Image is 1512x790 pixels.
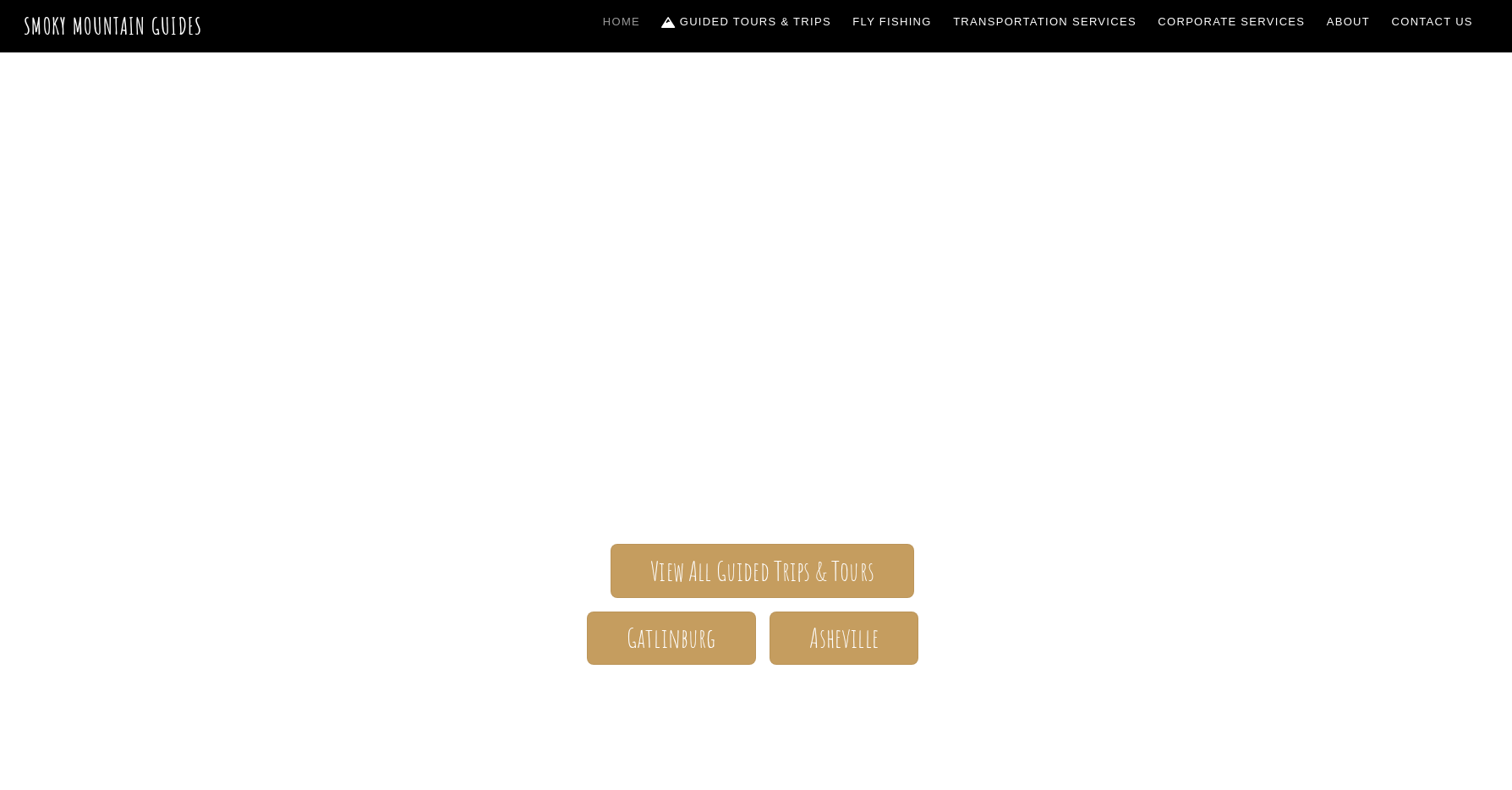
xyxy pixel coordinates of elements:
a: Contact Us [1385,4,1480,40]
span: Gatlinburg [627,629,716,647]
a: Asheville [770,612,918,665]
a: Smoky Mountain Guides [24,12,203,40]
span: The ONLY one-stop, full Service Guide Company for the Gatlinburg and [GEOGRAPHIC_DATA] side of th... [266,364,1246,494]
span: View All Guided Trips & Tours [650,562,874,580]
a: View All Guided Trips & Tours [611,544,914,597]
a: Corporate Services [1152,4,1312,40]
a: About [1320,4,1377,40]
span: Asheville [809,629,878,647]
h1: Your adventure starts here. [266,692,1246,732]
a: Gatlinburg [587,612,756,665]
a: Guided Tours & Trips [655,4,838,40]
a: Transportation Services [946,4,1142,40]
span: Smoky Mountain Guides [266,279,1246,364]
a: Fly Fishing [846,4,939,40]
a: Home [596,4,647,40]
